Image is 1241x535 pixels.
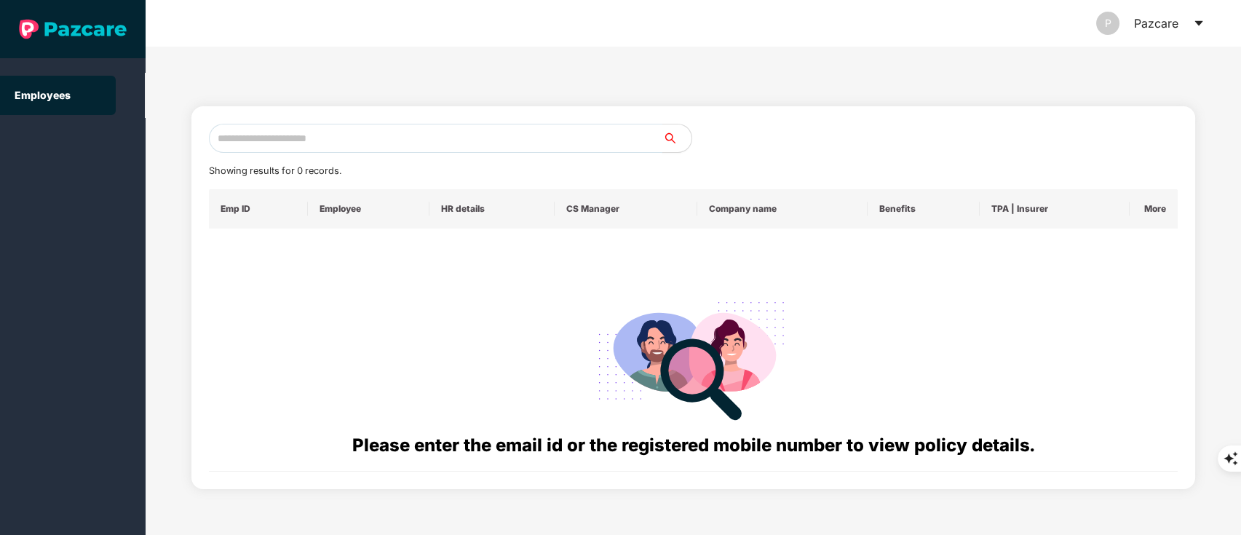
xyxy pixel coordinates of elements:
img: svg+xml;base64,PHN2ZyB4bWxucz0iaHR0cDovL3d3dy53My5vcmcvMjAwMC9zdmciIHdpZHRoPSIyODgiIGhlaWdodD0iMj... [588,284,798,432]
a: Employees [15,89,71,101]
th: Emp ID [209,189,309,229]
th: TPA | Insurer [980,189,1130,229]
button: search [662,124,692,153]
span: Showing results for 0 records. [209,165,341,176]
span: Please enter the email id or the registered mobile number to view policy details. [352,435,1034,456]
th: Company name [697,189,868,229]
th: Benefits [868,189,979,229]
span: caret-down [1193,17,1205,29]
th: HR details [429,189,555,229]
th: CS Manager [555,189,697,229]
span: search [662,132,691,144]
th: More [1130,189,1178,229]
th: Employee [308,189,429,229]
span: P [1105,12,1111,35]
